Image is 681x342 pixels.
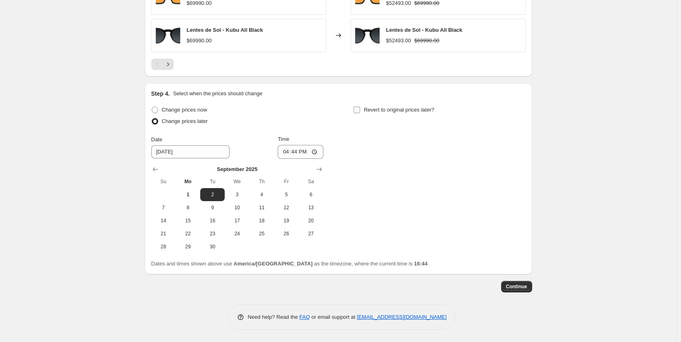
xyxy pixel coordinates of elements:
[228,230,246,237] span: 24
[386,37,411,45] div: $52493.00
[386,27,462,33] span: Lentes de Sol - Kubu All Black
[506,283,527,290] span: Continue
[302,230,320,237] span: 27
[176,227,200,240] button: Monday September 22 2025
[277,204,295,211] span: 12
[179,204,197,211] span: 8
[200,201,225,214] button: Tuesday September 9 2025
[200,214,225,227] button: Tuesday September 16 2025
[253,191,271,198] span: 4
[176,214,200,227] button: Monday September 15 2025
[228,217,246,224] span: 17
[274,188,298,201] button: Friday September 5 2025
[248,314,300,320] span: Need help? Read the
[277,178,295,185] span: Fr
[156,23,180,48] img: Frontal_3_copia_1280x_progressive_jpg_80x.jpg
[176,188,200,201] button: Today Monday September 1 2025
[151,214,176,227] button: Sunday September 14 2025
[151,59,174,70] nav: Pagination
[253,204,271,211] span: 11
[187,27,263,33] span: Lentes de Sol - Kubu All Black
[299,314,310,320] a: FAQ
[200,188,225,201] button: Tuesday September 2 2025
[162,118,208,124] span: Change prices later
[274,201,298,214] button: Friday September 12 2025
[501,281,532,292] button: Continue
[179,191,197,198] span: 1
[234,261,313,267] b: America/[GEOGRAPHIC_DATA]
[278,136,289,142] span: Time
[414,261,427,267] b: 16:44
[203,243,221,250] span: 30
[250,214,274,227] button: Thursday September 18 2025
[155,178,172,185] span: Su
[355,23,380,48] img: Frontal_3_copia_1280x_progressive_jpg_80x.jpg
[277,217,295,224] span: 19
[228,178,246,185] span: We
[162,59,174,70] button: Next
[200,175,225,188] th: Tuesday
[151,261,428,267] span: Dates and times shown above use as the timezone, where the current time is
[302,178,320,185] span: Sa
[173,90,262,98] p: Select when the prices should change
[274,214,298,227] button: Friday September 19 2025
[187,37,212,45] div: $69990.00
[250,201,274,214] button: Thursday September 11 2025
[357,314,447,320] a: [EMAIL_ADDRESS][DOMAIN_NAME]
[302,204,320,211] span: 13
[298,214,323,227] button: Saturday September 20 2025
[155,230,172,237] span: 21
[225,227,249,240] button: Wednesday September 24 2025
[302,191,320,198] span: 6
[277,230,295,237] span: 26
[310,314,357,320] span: or email support at
[203,178,221,185] span: Tu
[228,191,246,198] span: 3
[277,191,295,198] span: 5
[225,188,249,201] button: Wednesday September 3 2025
[179,217,197,224] span: 15
[225,175,249,188] th: Wednesday
[162,107,207,113] span: Change prices now
[155,204,172,211] span: 7
[253,230,271,237] span: 25
[179,243,197,250] span: 29
[150,164,161,175] button: Show previous month, August 2025
[250,175,274,188] th: Thursday
[250,227,274,240] button: Thursday September 25 2025
[203,204,221,211] span: 9
[274,175,298,188] th: Friday
[151,136,162,142] span: Date
[253,178,271,185] span: Th
[155,243,172,250] span: 28
[203,230,221,237] span: 23
[228,204,246,211] span: 10
[151,145,230,158] input: 9/1/2025
[274,227,298,240] button: Friday September 26 2025
[278,145,323,159] input: 12:00
[151,201,176,214] button: Sunday September 7 2025
[155,217,172,224] span: 14
[203,217,221,224] span: 16
[364,107,434,113] span: Revert to original prices later?
[250,188,274,201] button: Thursday September 4 2025
[179,230,197,237] span: 22
[298,227,323,240] button: Saturday September 27 2025
[298,175,323,188] th: Saturday
[302,217,320,224] span: 20
[225,201,249,214] button: Wednesday September 10 2025
[225,214,249,227] button: Wednesday September 17 2025
[151,175,176,188] th: Sunday
[314,164,325,175] button: Show next month, October 2025
[414,37,439,45] strike: $69990.00
[179,178,197,185] span: Mo
[253,217,271,224] span: 18
[203,191,221,198] span: 2
[200,227,225,240] button: Tuesday September 23 2025
[176,201,200,214] button: Monday September 8 2025
[151,90,170,98] h2: Step 4.
[151,227,176,240] button: Sunday September 21 2025
[298,201,323,214] button: Saturday September 13 2025
[200,240,225,253] button: Tuesday September 30 2025
[176,175,200,188] th: Monday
